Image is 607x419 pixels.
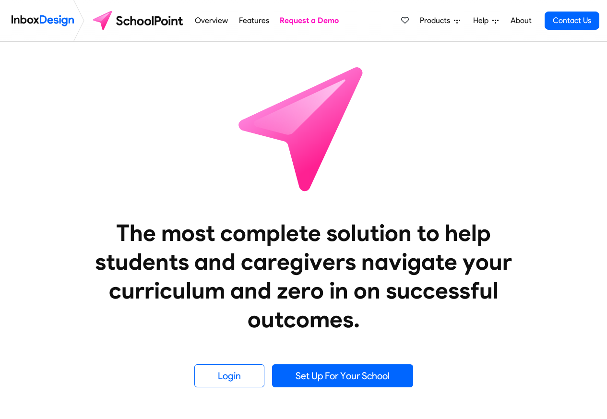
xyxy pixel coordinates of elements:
[272,364,413,387] a: Set Up For Your School
[508,11,534,30] a: About
[545,12,599,30] a: Contact Us
[416,11,464,30] a: Products
[76,218,532,334] heading: The most complete solution to help students and caregivers navigate your curriculum and zero in o...
[194,364,264,387] a: Login
[88,9,190,32] img: schoolpoint logo
[277,11,342,30] a: Request a Demo
[217,42,390,215] img: icon_schoolpoint.svg
[420,15,454,26] span: Products
[236,11,272,30] a: Features
[469,11,502,30] a: Help
[473,15,492,26] span: Help
[192,11,231,30] a: Overview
